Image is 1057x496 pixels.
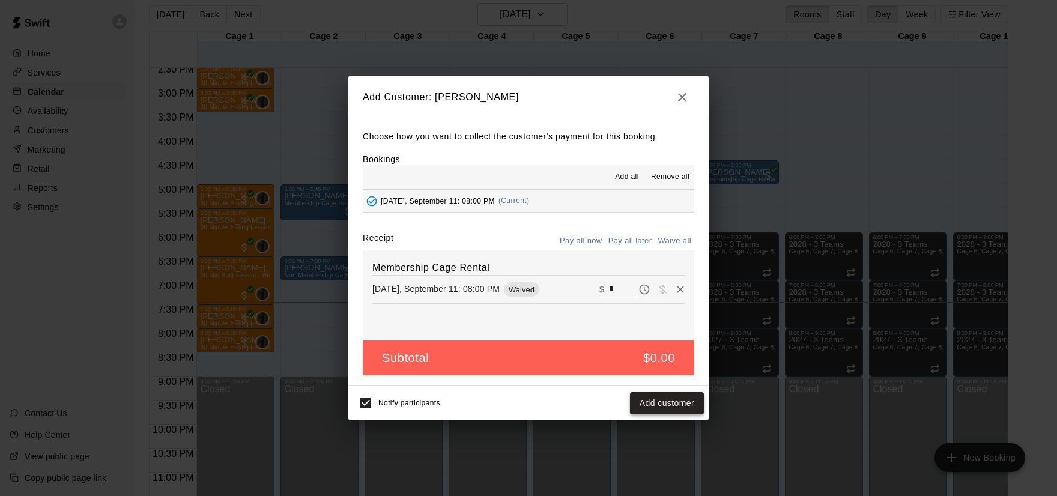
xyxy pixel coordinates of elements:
[363,192,381,210] button: Added - Collect Payment
[363,190,694,212] button: Added - Collect Payment[DATE], September 11: 08:00 PM(Current)
[643,350,675,366] h5: $0.00
[372,283,500,295] p: [DATE], September 11: 08:00 PM
[608,168,646,187] button: Add all
[599,283,604,295] p: $
[382,350,429,366] h5: Subtotal
[653,283,671,294] span: Waive payment
[635,283,653,294] span: Pay later
[605,232,655,250] button: Pay all later
[504,285,539,294] span: Waived
[348,76,709,119] h2: Add Customer: [PERSON_NAME]
[381,196,495,205] span: [DATE], September 11: 08:00 PM
[630,392,704,414] button: Add customer
[651,171,689,183] span: Remove all
[363,154,400,164] label: Bookings
[363,232,393,250] label: Receipt
[671,280,689,298] button: Remove
[363,129,694,144] p: Choose how you want to collect the customer's payment for this booking
[372,260,685,276] h6: Membership Cage Rental
[655,232,694,250] button: Waive all
[615,171,639,183] span: Add all
[557,232,605,250] button: Pay all now
[646,168,694,187] button: Remove all
[378,399,440,408] span: Notify participants
[498,196,530,205] span: (Current)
